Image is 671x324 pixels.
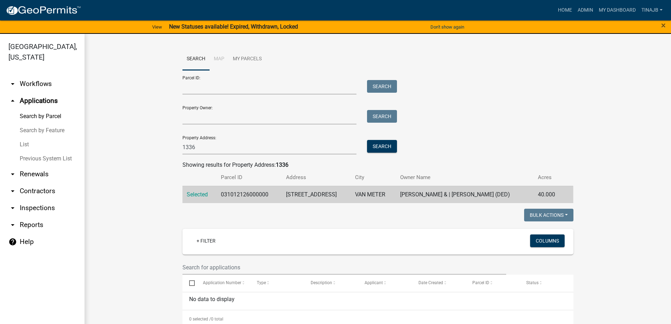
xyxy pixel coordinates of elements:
[534,186,564,203] td: 40.000
[351,186,396,203] td: VAN METER
[276,161,288,168] strong: 1336
[367,110,397,123] button: Search
[367,80,397,93] button: Search
[282,186,350,203] td: [STREET_ADDRESS]
[661,21,666,30] button: Close
[596,4,639,17] a: My Dashboard
[396,186,534,203] td: [PERSON_NAME] & | [PERSON_NAME] (DED)
[310,280,332,285] span: Description
[465,275,519,292] datatable-header-cell: Parcel ID
[8,170,17,178] i: arrow_drop_down
[304,275,358,292] datatable-header-cell: Description
[182,275,196,292] datatable-header-cell: Select
[526,280,539,285] span: Status
[524,209,573,221] button: Bulk Actions
[217,169,282,186] th: Parcel ID
[575,4,596,17] a: Admin
[149,21,165,33] a: View
[530,234,565,247] button: Columns
[203,280,241,285] span: Application Number
[534,169,564,186] th: Acres
[196,275,250,292] datatable-header-cell: Application Number
[8,238,17,246] i: help
[555,4,575,17] a: Home
[182,161,573,169] div: Showing results for Property Address:
[187,191,208,198] a: Selected
[418,280,443,285] span: Date Created
[8,204,17,212] i: arrow_drop_down
[191,234,221,247] a: + Filter
[256,280,266,285] span: Type
[428,21,467,33] button: Don't show again
[8,97,17,105] i: arrow_drop_up
[229,48,266,71] a: My Parcels
[367,140,397,153] button: Search
[351,169,396,186] th: City
[250,275,304,292] datatable-header-cell: Type
[519,275,573,292] datatable-header-cell: Status
[364,280,383,285] span: Applicant
[282,169,350,186] th: Address
[358,275,411,292] datatable-header-cell: Applicant
[8,80,17,88] i: arrow_drop_down
[189,317,211,322] span: 0 selected /
[169,23,298,30] strong: New Statuses available! Expired, Withdrawn, Locked
[396,169,534,186] th: Owner Name
[472,280,489,285] span: Parcel ID
[411,275,465,292] datatable-header-cell: Date Created
[182,260,507,275] input: Search for applications
[8,221,17,229] i: arrow_drop_down
[8,187,17,195] i: arrow_drop_down
[217,186,282,203] td: 031012126000000
[661,20,666,30] span: ×
[182,292,573,310] div: No data to display
[182,48,210,71] a: Search
[639,4,665,17] a: Tinajb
